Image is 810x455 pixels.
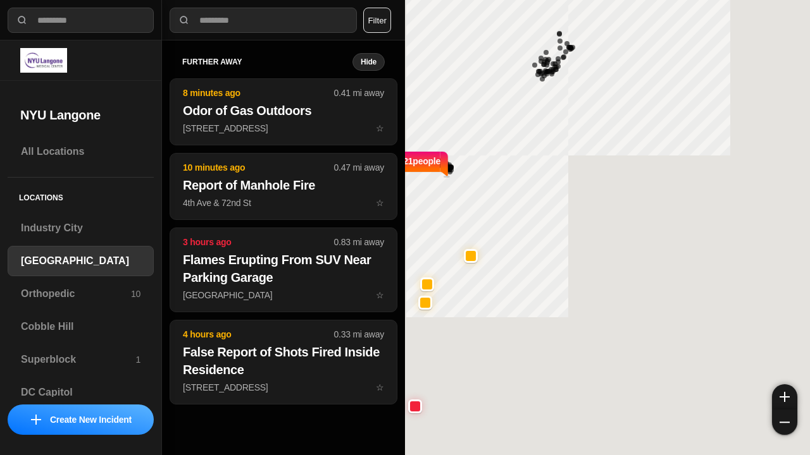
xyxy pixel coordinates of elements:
a: Superblock1 [8,344,154,375]
h3: Cobble Hill [21,319,140,334]
p: 0.47 mi away [334,161,384,174]
p: Create New Incident [50,413,132,426]
a: 8 minutes ago0.41 mi awayOdor of Gas Outdoors[STREET_ADDRESS]star [170,123,397,133]
h2: Flames Erupting From SUV Near Parking Garage [183,251,384,286]
img: zoom-out [780,417,790,427]
p: 4th Ave & 72nd St [183,197,384,209]
button: 8 minutes ago0.41 mi awayOdor of Gas Outdoors[STREET_ADDRESS]star [170,78,397,145]
a: [GEOGRAPHIC_DATA] [8,246,154,276]
img: logo [20,48,67,73]
button: 3 hours ago0.83 mi awayFlames Erupting From SUV Near Parking Garage[GEOGRAPHIC_DATA]star [170,227,397,312]
a: Orthopedic10 [8,279,154,309]
button: 4 hours ago0.33 mi awayFalse Report of Shots Fired Inside Residence[STREET_ADDRESS]star [170,320,397,404]
img: search [16,14,28,27]
button: iconCreate New Incident [8,404,154,435]
h3: Superblock [21,352,135,367]
h3: [GEOGRAPHIC_DATA] [21,253,140,269]
img: zoom-in [780,392,790,402]
h2: NYU Langone [20,106,141,124]
h2: Odor of Gas Outdoors [183,102,384,119]
span: star [376,123,384,133]
p: 1 [135,353,140,366]
h2: Report of Manhole Fire [183,176,384,194]
button: Filter [363,8,391,33]
p: [GEOGRAPHIC_DATA] [183,289,384,301]
p: 421 people [399,155,440,183]
h3: Orthopedic [21,286,131,301]
a: 4 hours ago0.33 mi awayFalse Report of Shots Fired Inside Residence[STREET_ADDRESS]star [170,382,397,392]
button: Hide [352,53,385,71]
a: 10 minutes ago0.47 mi awayReport of Manhole Fire4th Ave & 72nd Ststar [170,197,397,208]
p: 4 hours ago [183,328,334,341]
span: star [376,198,384,208]
h2: False Report of Shots Fired Inside Residence [183,343,384,379]
button: zoom-in [772,384,797,409]
img: icon [31,415,41,425]
a: DC Capitol [8,377,154,408]
p: 0.33 mi away [334,328,384,341]
h5: Locations [8,178,154,213]
a: Cobble Hill [8,312,154,342]
small: Hide [361,57,377,67]
p: 10 minutes ago [183,161,334,174]
p: 3 hours ago [183,236,334,248]
button: 10 minutes ago0.47 mi awayReport of Manhole Fire4th Ave & 72nd Ststar [170,153,397,220]
h3: All Locations [21,144,140,159]
h5: further away [182,57,352,67]
h3: DC Capitol [21,385,140,400]
p: 0.83 mi away [334,236,384,248]
a: Industry City [8,213,154,243]
img: search [178,14,190,27]
span: star [376,290,384,300]
img: notch [440,150,450,178]
p: 8 minutes ago [183,87,334,99]
p: [STREET_ADDRESS] [183,122,384,135]
h3: Industry City [21,221,140,236]
p: 10 [131,288,140,300]
p: [STREET_ADDRESS] [183,381,384,394]
a: All Locations [8,136,154,167]
a: 3 hours ago0.83 mi awayFlames Erupting From SUV Near Parking Garage[GEOGRAPHIC_DATA]star [170,289,397,300]
p: 0.41 mi away [334,87,384,99]
button: zoom-out [772,409,797,435]
span: star [376,382,384,392]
